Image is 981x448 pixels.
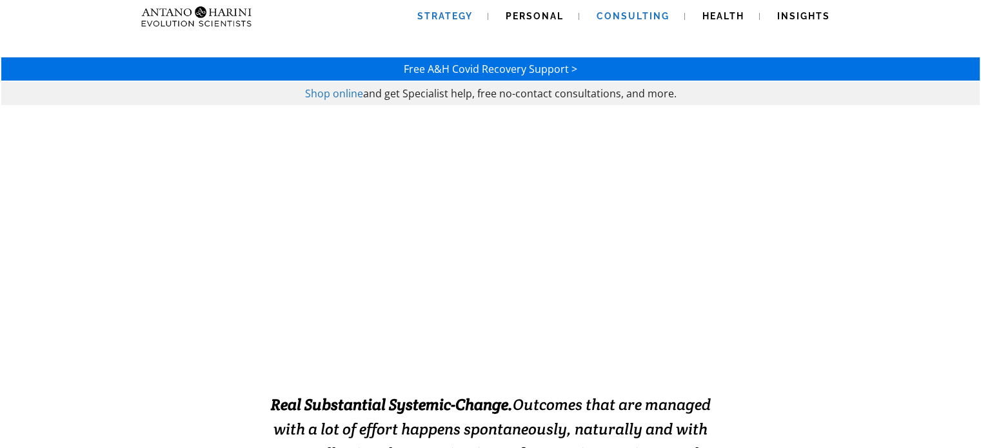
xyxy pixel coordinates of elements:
strong: EXCELLENCE INSTALLATION. ENABLED. [232,314,749,346]
span: Insights [777,11,830,21]
span: Consulting [597,11,669,21]
span: Strategy [417,11,473,21]
span: Personal [506,11,564,21]
a: Free A&H Covid Recovery Support > [404,62,577,76]
span: and get Specialist help, free no-contact consultations, and more. [363,86,677,101]
strong: Real Substantial Systemic-Change. [271,394,513,414]
a: Shop online [305,86,363,101]
span: Health [702,11,744,21]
